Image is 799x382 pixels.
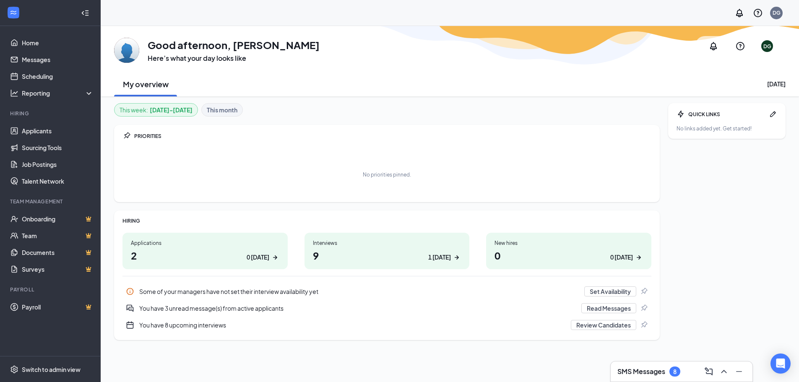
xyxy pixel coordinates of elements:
svg: Pin [122,132,131,140]
b: [DATE] - [DATE] [150,105,193,114]
a: Home [22,34,94,51]
a: CalendarNewYou have 8 upcoming interviewsReview CandidatesPin [122,317,651,333]
a: Job Postings [22,156,94,173]
svg: WorkstreamLogo [9,8,18,17]
svg: Notifications [734,8,744,18]
button: Read Messages [581,303,636,313]
a: InfoSome of your managers have not set their interview availability yetSet AvailabilityPin [122,283,651,300]
h3: SMS Messages [617,367,665,376]
b: This month [207,105,237,114]
div: DG [763,43,771,50]
button: Minimize [732,365,746,378]
svg: ArrowRight [453,253,461,262]
svg: Pen [769,110,777,118]
svg: QuestionInfo [735,41,745,51]
a: New hires00 [DATE]ArrowRight [486,233,651,269]
h1: Good afternoon, [PERSON_NAME] [148,38,320,52]
div: 0 [DATE] [247,253,269,262]
div: Switch to admin view [22,365,81,374]
a: Applicants [22,122,94,139]
a: DocumentsCrown [22,244,94,261]
button: ComposeMessage [702,365,716,378]
div: Hiring [10,110,92,117]
div: No priorities pinned. [363,171,411,178]
a: Interviews91 [DATE]ArrowRight [305,233,470,269]
div: Some of your managers have not set their interview availability yet [122,283,651,300]
div: HIRING [122,217,651,224]
button: Set Availability [584,286,636,296]
div: DG [773,9,781,16]
div: [DATE] [767,80,786,88]
div: PRIORITIES [134,133,651,140]
h1: 0 [494,248,643,262]
svg: Notifications [708,41,718,51]
div: You have 8 upcoming interviews [122,317,651,333]
div: Team Management [10,198,92,205]
div: 8 [673,368,677,375]
svg: Minimize [734,366,744,377]
div: New hires [494,239,643,247]
svg: ChevronUp [719,366,729,377]
button: ChevronUp [717,365,731,378]
a: Messages [22,51,94,68]
img: Dalayna Garris [114,38,139,63]
h2: My overview [123,79,169,89]
svg: Pin [640,304,648,312]
div: 0 [DATE] [610,253,633,262]
div: QUICK LINKS [688,111,765,118]
a: Scheduling [22,68,94,85]
svg: Analysis [10,89,18,97]
div: Interviews [313,239,461,247]
svg: ArrowRight [635,253,643,262]
button: Review Candidates [571,320,636,330]
h3: Here’s what your day looks like [148,54,320,63]
div: This week : [120,105,193,114]
svg: ArrowRight [271,253,279,262]
svg: Info [126,287,134,296]
a: Sourcing Tools [22,139,94,156]
h1: 2 [131,248,279,262]
a: PayrollCrown [22,299,94,315]
h1: 9 [313,248,461,262]
svg: QuestionInfo [753,8,763,18]
a: OnboardingCrown [22,210,94,227]
a: Applications20 [DATE]ArrowRight [122,233,288,269]
svg: Bolt [677,110,685,118]
svg: Pin [640,321,648,329]
a: TeamCrown [22,227,94,244]
svg: Collapse [81,9,89,17]
div: You have 8 upcoming interviews [139,321,566,329]
div: You have 3 unread message(s) from active applicants [139,304,576,312]
div: Some of your managers have not set their interview availability yet [139,287,579,296]
div: No links added yet. Get started! [677,125,777,132]
div: Reporting [22,89,94,97]
div: Payroll [10,286,92,293]
div: Applications [131,239,279,247]
svg: Pin [640,287,648,296]
svg: DoubleChatActive [126,304,134,312]
svg: Settings [10,365,18,374]
a: Talent Network [22,173,94,190]
svg: CalendarNew [126,321,134,329]
svg: ComposeMessage [704,366,714,377]
div: You have 3 unread message(s) from active applicants [122,300,651,317]
div: Open Intercom Messenger [770,353,791,374]
div: 1 [DATE] [428,253,451,262]
a: DoubleChatActiveYou have 3 unread message(s) from active applicantsRead MessagesPin [122,300,651,317]
a: SurveysCrown [22,261,94,278]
